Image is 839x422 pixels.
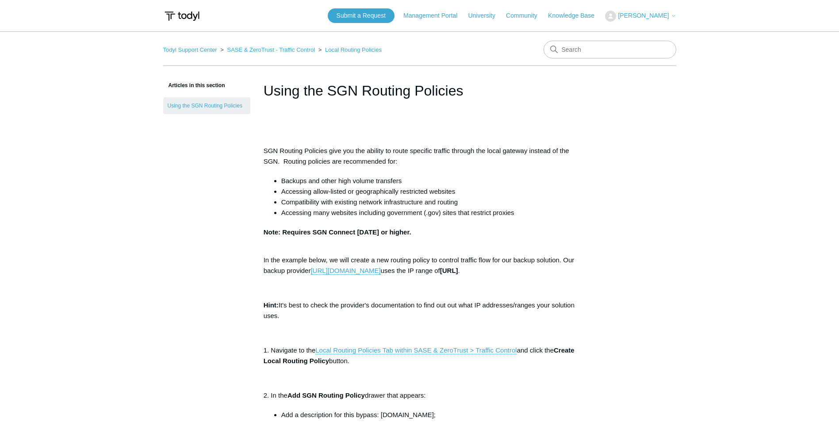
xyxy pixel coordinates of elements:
span: It's best to check the provider's documentation to find out out what IP addresses/ranges your sol... [264,301,575,319]
span: . [458,267,460,274]
span: [URL][DOMAIN_NAME] [310,267,380,274]
span: [PERSON_NAME] [618,12,669,19]
span: uses the IP range of [381,267,440,274]
strong: Note: Requires SGN Connect [DATE] or higher. [264,228,411,236]
span: button. [329,357,349,364]
li: Accessing many websites including government (.gov) sites that restrict proxies [281,207,576,218]
li: SASE & ZeroTrust - Traffic Control [218,46,317,53]
li: Local Routing Policies [317,46,382,53]
a: Submit a Request [328,8,395,23]
a: Local Routing Policies [325,46,382,53]
span: 1. Navigate to the [264,346,316,354]
span: and click the [517,346,554,354]
button: [PERSON_NAME] [605,11,676,22]
span: Hint: [264,301,279,309]
span: [URL] [440,267,458,274]
a: University [468,11,504,20]
span: Add SGN Routing Policy [287,391,365,399]
a: Knowledge Base [548,11,603,20]
a: Management Portal [403,11,466,20]
span: Articles in this section [163,82,225,88]
p: SGN Routing Policies give you the ability to route specific traffic through the local gateway ins... [264,146,576,167]
li: Compatibility with existing network infrastructure and routing [281,197,576,207]
li: Todyl Support Center [163,46,219,53]
a: Local Routing Policies Tab within SASE & ZeroTrust > Traffic Control [315,346,517,354]
span: In the example below, we will create a new routing policy to control traffic flow for our backup ... [264,256,575,274]
li: Accessing allow-listed or geographically restricted websites [281,186,576,197]
a: Todyl Support Center [163,46,217,53]
a: SASE & ZeroTrust - Traffic Control [227,46,315,53]
li: Backups and other high volume transfers [281,176,576,186]
a: [URL][DOMAIN_NAME] [310,267,380,275]
span: 2. In the [264,391,287,399]
img: Todyl Support Center Help Center home page [163,8,201,24]
a: Community [506,11,546,20]
span: drawer that appears: [365,391,426,399]
a: Using the SGN Routing Policies [163,97,250,114]
span: Add a description for this bypass: [DOMAIN_NAME]; [281,411,436,418]
h1: Using the SGN Routing Policies [264,80,576,101]
input: Search [544,41,676,58]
